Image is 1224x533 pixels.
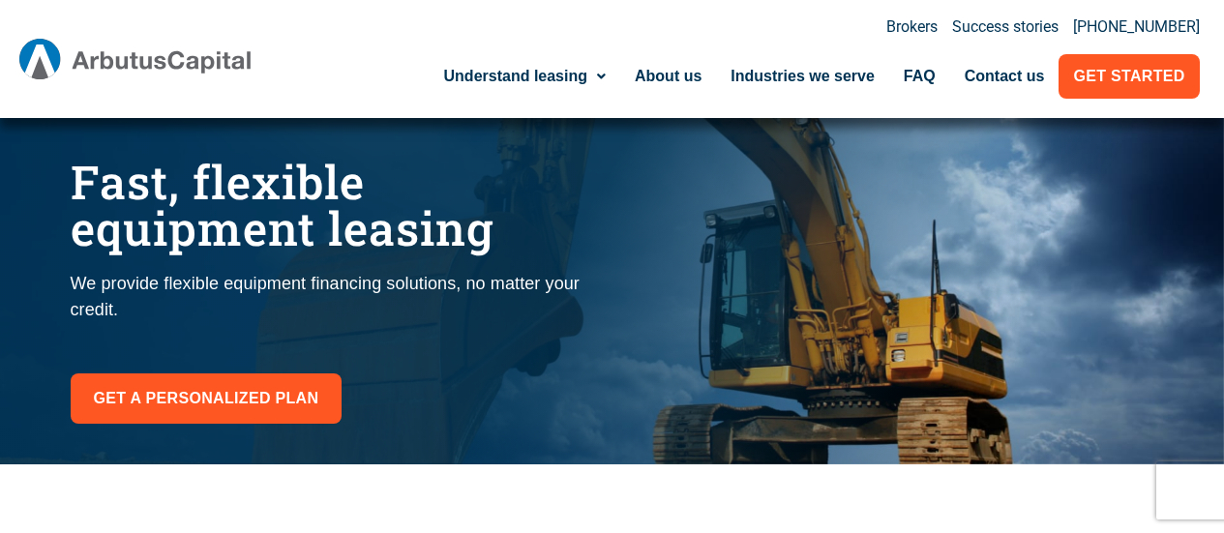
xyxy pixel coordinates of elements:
[886,19,938,35] a: Brokers
[430,54,620,99] a: Understand leasing
[94,385,319,412] span: Get a personalized plan
[952,19,1059,35] a: Success stories
[950,54,1060,99] a: Contact us
[1073,19,1200,35] a: [PHONE_NUMBER]
[620,54,716,99] a: About us
[716,54,889,99] a: Industries we serve
[71,373,343,424] a: Get a personalized plan
[71,159,593,252] h1: Fast, flexible equipment leasing​
[1059,54,1199,99] a: Get Started
[71,271,593,323] p: We provide flexible equipment financing solutions, no matter your credit.
[889,54,950,99] a: FAQ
